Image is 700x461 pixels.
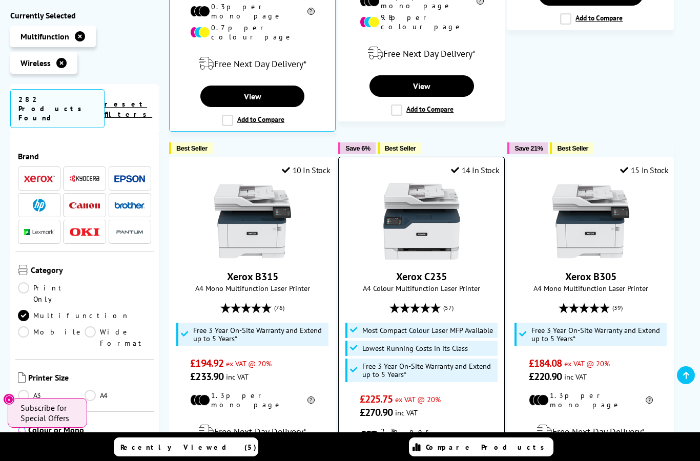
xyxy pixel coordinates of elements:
span: Free 3 Year On-Site Warranty and Extend up to 5 Years* [531,326,664,343]
label: Add to Compare [222,115,284,126]
img: Xerox [24,175,55,182]
a: Xerox C235 [396,270,447,283]
span: Best Seller [557,144,588,152]
li: 0.3p per mono page [190,2,314,20]
span: ex VAT @ 20% [226,359,272,368]
a: A4 [85,390,151,401]
div: Currently Selected [10,10,159,20]
span: Wireless [20,58,51,68]
span: inc VAT [564,372,587,382]
span: A4 Mono Multifunction Laser Printer [175,283,330,293]
button: Close [3,393,15,405]
a: Xerox C235 [383,252,460,262]
span: Subscribe for Special Offers [20,403,77,423]
a: Multifunction [18,310,130,321]
span: Category [31,265,151,277]
span: A4 Mono Multifunction Laser Printer [513,283,668,293]
li: 1.3p per mono page [190,391,314,409]
a: Xerox B305 [565,270,616,283]
span: £270.90 [360,406,393,419]
li: 2.8p per mono page [360,427,484,445]
span: Save 6% [345,144,370,152]
a: HP [24,199,55,212]
span: Brand [18,151,151,161]
a: Recently Viewed (5) [114,437,258,456]
span: (76) [274,298,284,318]
a: View [369,75,474,97]
a: Kyocera [69,172,100,185]
a: Brother [114,199,145,212]
a: A3 [18,390,85,401]
span: Printer Size [28,372,151,385]
span: inc VAT [395,408,418,417]
a: OKI [69,225,100,238]
img: HP [33,199,46,212]
a: Epson [114,172,145,185]
img: Epson [114,175,145,182]
a: Xerox B305 [552,252,629,262]
div: 14 In Stock [451,165,499,175]
label: Add to Compare [391,104,454,116]
span: Colour or Mono [28,425,151,437]
img: Xerox C235 [383,183,460,260]
img: Xerox B315 [214,183,291,260]
img: Canon [69,202,100,208]
span: Compare Products [426,443,550,452]
div: modal_delivery [175,417,330,446]
a: Xerox [24,172,55,185]
span: Save 21% [514,144,543,152]
span: Free 3 Year On-Site Warranty and Extend up to 5 Years* [193,326,326,343]
a: Mobile [18,326,85,349]
img: Pantum [114,226,145,238]
li: 9.8p per colour page [360,13,484,31]
span: (57) [443,298,454,318]
button: Best Seller [550,142,593,154]
span: Free 3 Year On-Site Warranty and Extend up to 5 Years* [362,362,495,379]
button: Best Seller [378,142,421,154]
span: Best Seller [176,144,208,152]
span: A4 Colour Multifunction Laser Printer [344,283,499,293]
span: Best Seller [385,144,416,152]
img: Colour or Mono [18,425,26,435]
a: View [200,86,305,107]
button: Best Seller [169,142,213,154]
span: (39) [612,298,623,318]
img: Lexmark [24,229,55,235]
img: Xerox B305 [552,183,629,260]
span: £233.90 [190,370,223,383]
div: 15 In Stock [620,165,668,175]
a: Print Only [18,282,85,305]
a: Xerox B315 [227,270,278,283]
li: 0.7p per colour page [190,23,314,41]
img: Kyocera [69,175,100,182]
a: Wide Format [85,326,151,349]
img: OKI [69,227,100,236]
button: Save 21% [507,142,548,154]
a: Xerox B315 [214,252,291,262]
img: Brother [114,201,145,208]
span: £194.92 [190,357,223,370]
span: inc VAT [226,372,249,382]
img: Printer Size [18,372,26,383]
a: Canon [69,199,100,212]
a: Pantum [114,225,145,238]
a: Compare Products [409,437,553,456]
a: reset filters [105,99,152,119]
li: 1.3p per mono page [529,391,653,409]
span: £220.90 [529,370,562,383]
div: modal_delivery [344,39,499,68]
div: modal_delivery [175,49,330,78]
span: Most Compact Colour Laser MFP Available [362,326,493,334]
img: Category [18,265,28,275]
span: ex VAT @ 20% [564,359,610,368]
button: Save 6% [338,142,375,154]
div: modal_delivery [513,417,668,446]
div: 10 In Stock [282,165,330,175]
span: £184.08 [529,357,562,370]
a: Lexmark [24,225,55,238]
span: Multifunction [20,31,69,41]
span: 282 Products Found [10,89,105,128]
span: ex VAT @ 20% [395,394,441,404]
span: Lowest Running Costs in its Class [362,344,468,352]
label: Add to Compare [560,13,623,25]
